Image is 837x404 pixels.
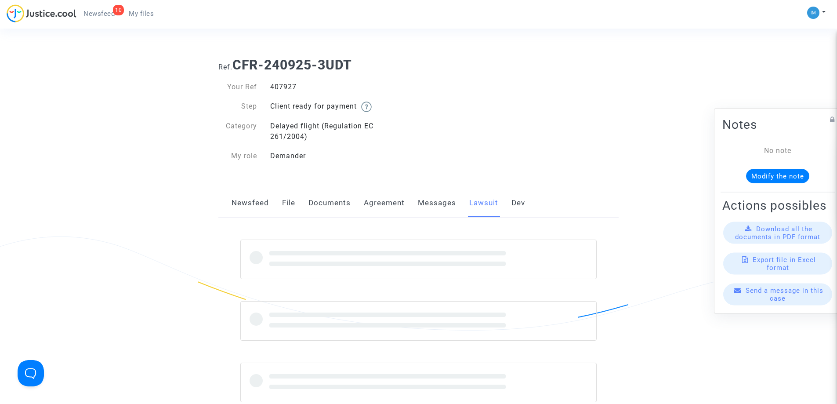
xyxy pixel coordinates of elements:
a: Agreement [364,189,405,218]
a: 10Newsfeed [76,7,122,20]
img: help.svg [361,102,372,112]
div: 10 [113,5,124,15]
div: Step [212,101,264,112]
a: Lawsuit [469,189,498,218]
a: My files [122,7,161,20]
span: Newsfeed [83,10,115,18]
img: a105443982b9e25553e3eed4c9f672e7 [807,7,819,19]
div: No note [736,145,820,156]
div: 407927 [264,82,419,92]
span: My files [129,10,154,18]
span: Export file in Excel format [753,255,816,271]
div: Client ready for payment [264,101,419,112]
h2: Notes [722,116,833,132]
span: Send a message in this case [746,286,823,302]
h2: Actions possibles [722,197,833,213]
span: Ref. [218,63,232,71]
a: Dev [511,189,525,218]
b: CFR-240925-3UDT [232,57,352,73]
a: File [282,189,295,218]
img: jc-logo.svg [7,4,76,22]
button: Modify the note [746,169,809,183]
span: Download all the documents in PDF format [735,225,820,240]
a: Newsfeed [232,189,269,218]
div: Demander [264,151,419,161]
div: Delayed flight (Regulation EC 261/2004) [264,121,419,142]
div: Category [212,121,264,142]
a: Messages [418,189,456,218]
iframe: Help Scout Beacon - Open [18,360,44,386]
a: Documents [308,189,351,218]
div: Your Ref [212,82,264,92]
div: My role [212,151,264,161]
